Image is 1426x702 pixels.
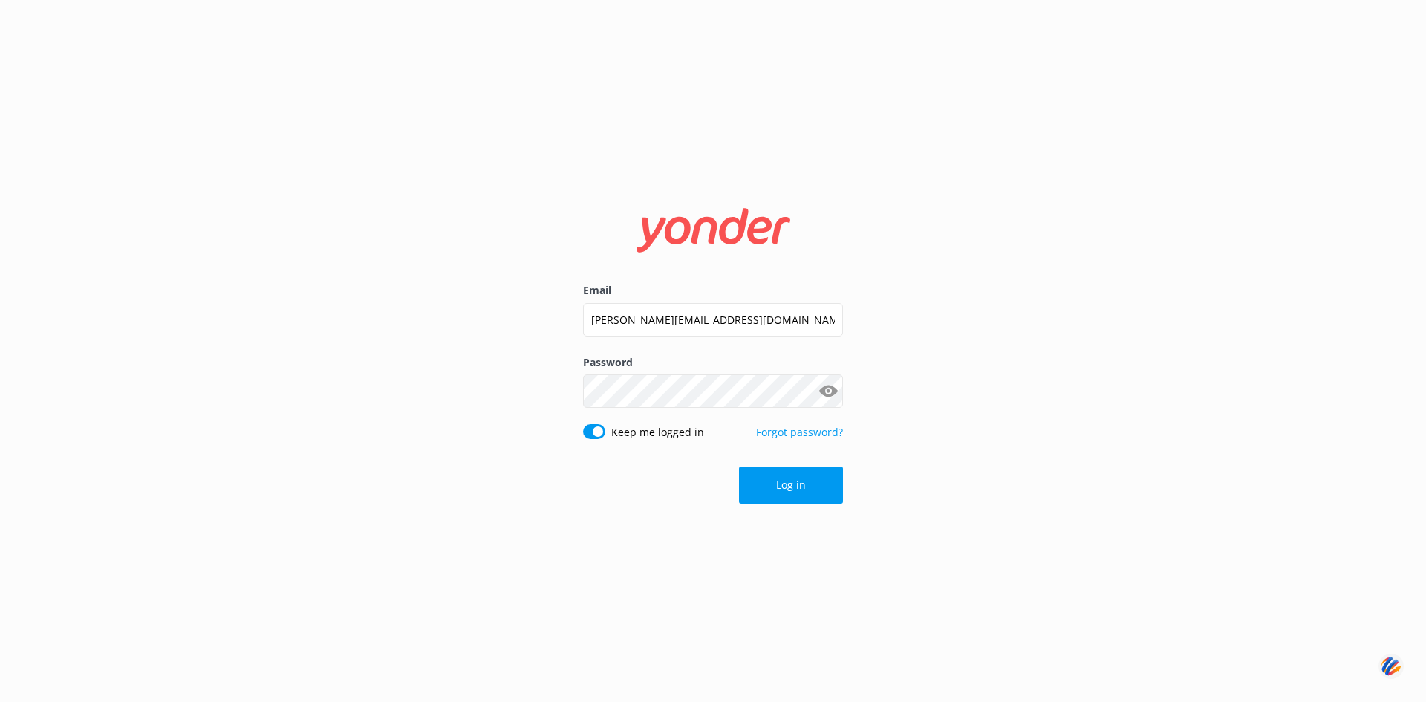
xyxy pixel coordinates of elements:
button: Show password [813,377,843,406]
input: user@emailaddress.com [583,303,843,337]
label: Password [583,354,843,371]
label: Email [583,282,843,299]
a: Forgot password? [756,425,843,439]
label: Keep me logged in [611,424,704,441]
button: Log in [739,467,843,504]
img: svg+xml;base64,PHN2ZyB3aWR0aD0iNDQiIGhlaWdodD0iNDQiIHZpZXdCb3g9IjAgMCA0NCA0NCIgZmlsbD0ibm9uZSIgeG... [1378,652,1404,680]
